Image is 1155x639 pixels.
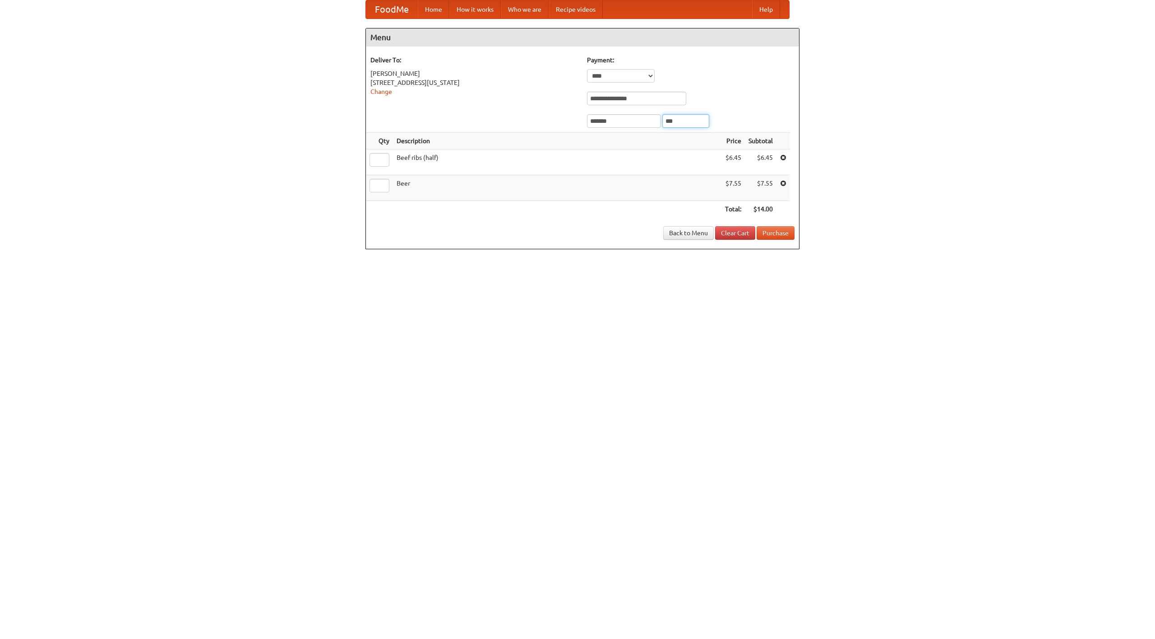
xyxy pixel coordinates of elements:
[745,201,776,218] th: $14.00
[752,0,780,19] a: Help
[393,175,721,201] td: Beer
[370,69,578,78] div: [PERSON_NAME]
[501,0,549,19] a: Who we are
[449,0,501,19] a: How it works
[366,28,799,47] h4: Menu
[366,0,418,19] a: FoodMe
[418,0,449,19] a: Home
[757,226,795,240] button: Purchase
[370,78,578,87] div: [STREET_ADDRESS][US_STATE]
[721,149,745,175] td: $6.45
[721,201,745,218] th: Total:
[745,149,776,175] td: $6.45
[370,88,392,95] a: Change
[370,56,578,65] h5: Deliver To:
[745,175,776,201] td: $7.55
[587,56,795,65] h5: Payment:
[393,149,721,175] td: Beef ribs (half)
[745,133,776,149] th: Subtotal
[393,133,721,149] th: Description
[721,175,745,201] td: $7.55
[663,226,714,240] a: Back to Menu
[366,133,393,149] th: Qty
[549,0,603,19] a: Recipe videos
[715,226,755,240] a: Clear Cart
[721,133,745,149] th: Price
